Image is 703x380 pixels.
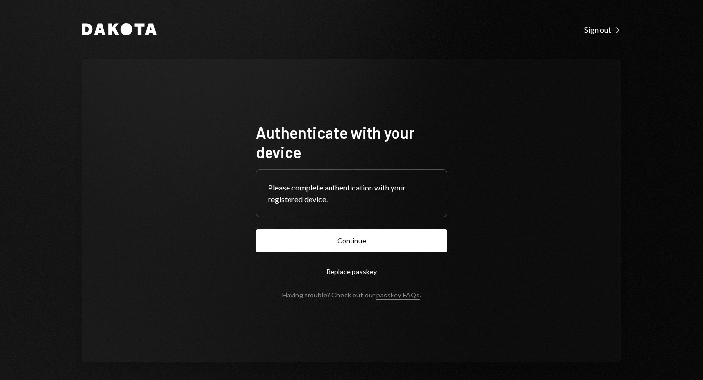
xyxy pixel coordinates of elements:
a: passkey FAQs [376,291,420,300]
h1: Authenticate with your device [256,123,447,162]
button: Continue [256,229,447,252]
div: Having trouble? Check out our . [282,291,421,299]
div: Please complete authentication with your registered device. [268,182,435,205]
div: Sign out [584,25,621,35]
button: Replace passkey [256,260,447,283]
a: Sign out [584,24,621,35]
